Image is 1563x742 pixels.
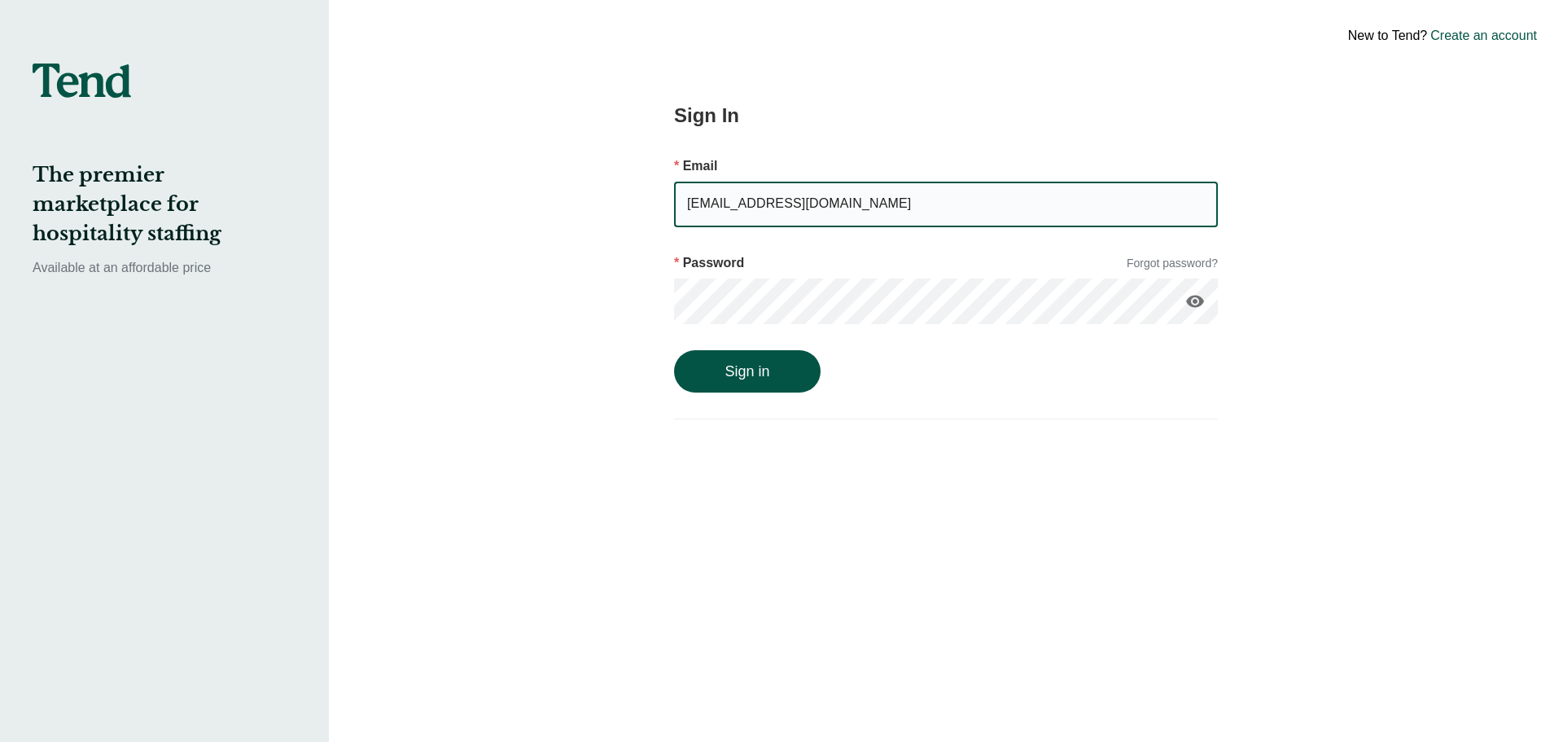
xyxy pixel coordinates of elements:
[674,101,1218,130] h2: Sign In
[674,350,821,393] button: Sign in
[33,64,131,98] img: tend-logo
[33,160,296,248] h2: The premier marketplace for hospitality staffing
[674,253,744,273] p: Password
[674,156,1218,176] p: Email
[33,258,296,278] p: Available at an affordable price
[1185,292,1205,311] i: visibility
[1127,255,1218,272] a: Forgot password?
[1430,26,1537,46] a: Create an account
